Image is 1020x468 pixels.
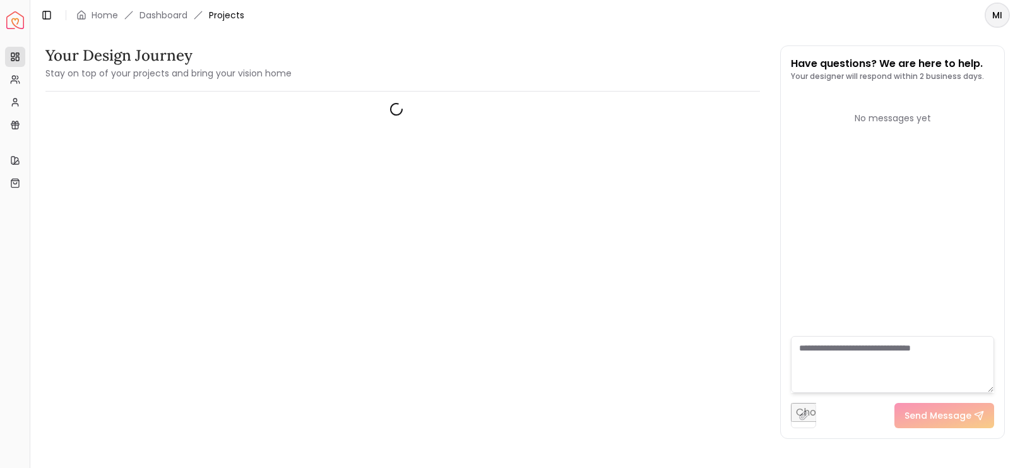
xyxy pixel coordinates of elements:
p: Your designer will respond within 2 business days. [791,71,984,81]
span: Projects [209,9,244,21]
p: Have questions? We are here to help. [791,56,984,71]
small: Stay on top of your projects and bring your vision home [45,67,292,80]
a: Dashboard [139,9,187,21]
nav: breadcrumb [76,9,244,21]
div: No messages yet [791,112,994,124]
a: Home [92,9,118,21]
button: MI [985,3,1010,28]
a: Spacejoy [6,11,24,29]
span: MI [986,4,1009,27]
img: Spacejoy Logo [6,11,24,29]
h3: Your Design Journey [45,45,292,66]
